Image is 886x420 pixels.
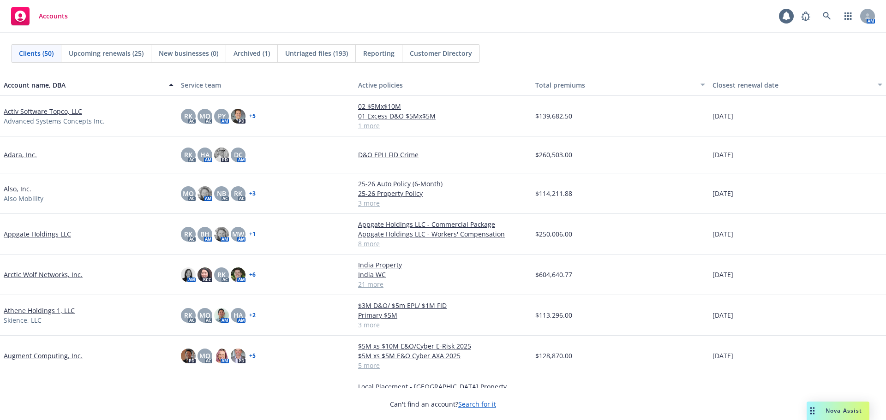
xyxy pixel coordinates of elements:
[181,349,196,363] img: photo
[358,189,528,198] a: 25-26 Property Policy
[458,400,496,408] a: Search for it
[4,351,83,361] a: Augment Computing, Inc.
[818,7,836,25] a: Search
[69,48,144,58] span: Upcoming renewals (25)
[4,116,105,126] span: Advanced Systems Concepts Inc.
[358,229,528,239] a: Appgate Holdings LLC - Workers' Compensation
[358,361,528,370] a: 5 more
[712,310,733,320] span: [DATE]
[358,310,528,320] a: Primary $5M
[535,229,572,239] span: $250,006.00
[183,189,194,198] span: MQ
[4,315,42,325] span: Skience, LLC
[358,121,528,130] a: 1 more
[4,106,82,116] a: Activ Software Topco, LLC
[390,399,496,409] span: Can't find an account?
[358,260,528,270] a: India Property
[200,229,210,239] span: BH
[358,301,528,310] a: $3M D&O/ $5m EPL/ $1M FID
[535,111,572,121] span: $139,682.50
[249,313,256,318] a: + 2
[199,111,210,121] span: MQ
[807,402,818,420] div: Drag to move
[4,150,37,160] a: Adara, Inc.
[199,310,210,320] span: MQ
[535,270,572,279] span: $604,640.77
[358,219,528,229] a: Appgate Holdings LLC - Commercial Package
[39,12,68,20] span: Accounts
[358,382,528,391] a: Local Placement - [GEOGRAPHIC_DATA] Property
[249,191,256,196] a: + 3
[217,270,226,279] span: RK
[358,111,528,121] a: 01 Excess D&O $5Mx$5M
[358,239,528,248] a: 8 more
[354,74,532,96] button: Active policies
[535,189,572,198] span: $114,211.88
[712,351,733,361] span: [DATE]
[358,270,528,279] a: India WC
[532,74,709,96] button: Total premiums
[234,189,242,198] span: RK
[7,3,72,29] a: Accounts
[184,111,192,121] span: RK
[535,150,572,160] span: $260,503.00
[19,48,54,58] span: Clients (50)
[712,189,733,198] span: [DATE]
[535,310,572,320] span: $113,296.00
[184,229,192,239] span: RK
[358,279,528,289] a: 21 more
[358,80,528,90] div: Active policies
[249,272,256,278] a: + 6
[709,74,886,96] button: Closest renewal date
[410,48,472,58] span: Customer Directory
[231,267,245,282] img: photo
[4,229,71,239] a: Appgate Holdings LLC
[249,113,256,119] a: + 5
[4,194,43,203] span: Also Mobility
[214,148,229,162] img: photo
[285,48,348,58] span: Untriaged files (193)
[214,227,229,242] img: photo
[839,7,857,25] a: Switch app
[358,320,528,330] a: 3 more
[712,111,733,121] span: [DATE]
[535,351,572,361] span: $128,870.00
[181,267,196,282] img: photo
[712,229,733,239] span: [DATE]
[249,353,256,359] a: + 5
[233,310,243,320] span: HA
[234,150,243,160] span: DC
[231,109,245,124] img: photo
[231,349,245,363] img: photo
[358,198,528,208] a: 3 more
[826,407,862,414] span: Nova Assist
[232,229,244,239] span: MW
[214,308,229,323] img: photo
[198,267,212,282] img: photo
[807,402,869,420] button: Nova Assist
[249,231,256,237] a: + 1
[184,150,192,160] span: RK
[177,74,354,96] button: Service team
[4,306,75,315] a: Athene Holdings 1, LLC
[535,80,695,90] div: Total premiums
[233,48,270,58] span: Archived (1)
[712,270,733,279] span: [DATE]
[181,80,351,90] div: Service team
[4,80,163,90] div: Account name, DBA
[712,150,733,160] span: [DATE]
[712,80,872,90] div: Closest renewal date
[159,48,218,58] span: New businesses (0)
[358,351,528,361] a: $5M xs $5M E&O Cyber AXA 2025
[199,351,210,361] span: MQ
[796,7,815,25] a: Report a Bug
[358,341,528,351] a: $5M xs $10M E&O/Cyber E-Risk 2025
[200,150,210,160] span: HA
[218,111,226,121] span: PY
[358,179,528,189] a: 25-26 Auto Policy (6-Month)
[198,186,212,201] img: photo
